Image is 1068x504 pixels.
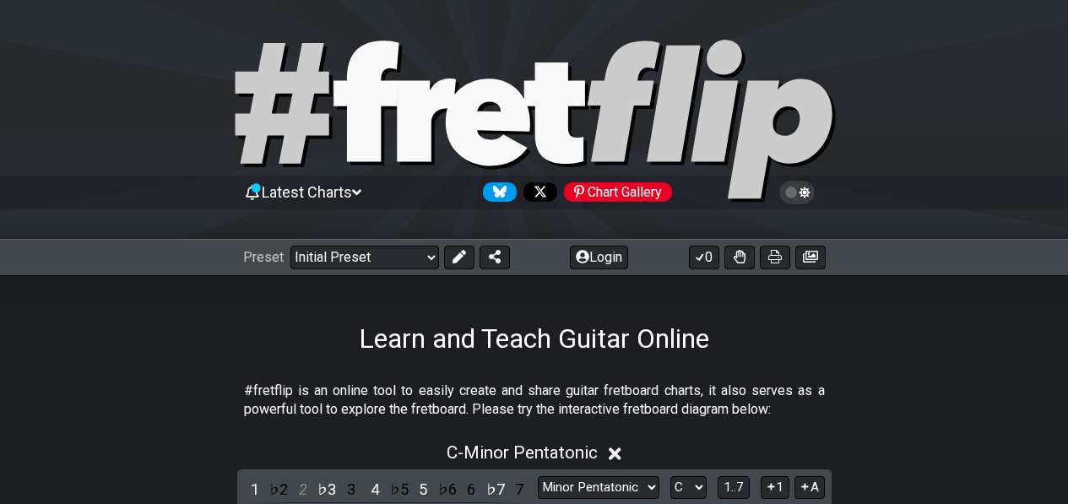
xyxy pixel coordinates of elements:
div: toggle scale degree [364,478,386,501]
h1: Learn and Teach Guitar Online [359,322,709,355]
div: toggle scale degree [412,478,434,501]
button: 1..7 [718,476,750,499]
button: Share Preset [480,246,510,269]
button: Login [570,246,628,269]
button: 1 [761,476,789,499]
div: toggle scale degree [292,478,314,501]
span: Toggle light / dark theme [788,185,807,200]
div: toggle scale degree [485,478,507,501]
button: A [794,476,824,499]
p: #fretflip is an online tool to easily create and share guitar fretboard charts, it also serves as... [244,382,825,420]
div: toggle scale degree [460,478,482,501]
div: toggle scale degree [508,478,530,501]
a: Follow #fretflip at Bluesky [476,182,517,202]
select: Preset [290,246,439,269]
select: Scale [538,476,659,499]
div: Chart Gallery [564,182,672,202]
button: Toggle Dexterity for all fretkits [724,246,755,269]
select: Tonic/Root [670,476,707,499]
div: toggle scale degree [244,478,266,501]
button: 0 [689,246,719,269]
div: toggle scale degree [268,478,290,501]
span: 1..7 [724,480,744,495]
span: Latest Charts [262,183,352,201]
div: toggle scale degree [436,478,458,501]
a: Follow #fretflip at X [517,182,557,202]
div: toggle scale degree [316,478,338,501]
button: Edit Preset [444,246,474,269]
div: toggle scale degree [340,478,362,501]
div: toggle scale degree [388,478,410,501]
span: C - Minor Pentatonic [447,442,598,463]
button: Print [760,246,790,269]
a: #fretflip at Pinterest [557,182,672,202]
button: Create image [795,246,826,269]
span: Preset [243,249,284,265]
